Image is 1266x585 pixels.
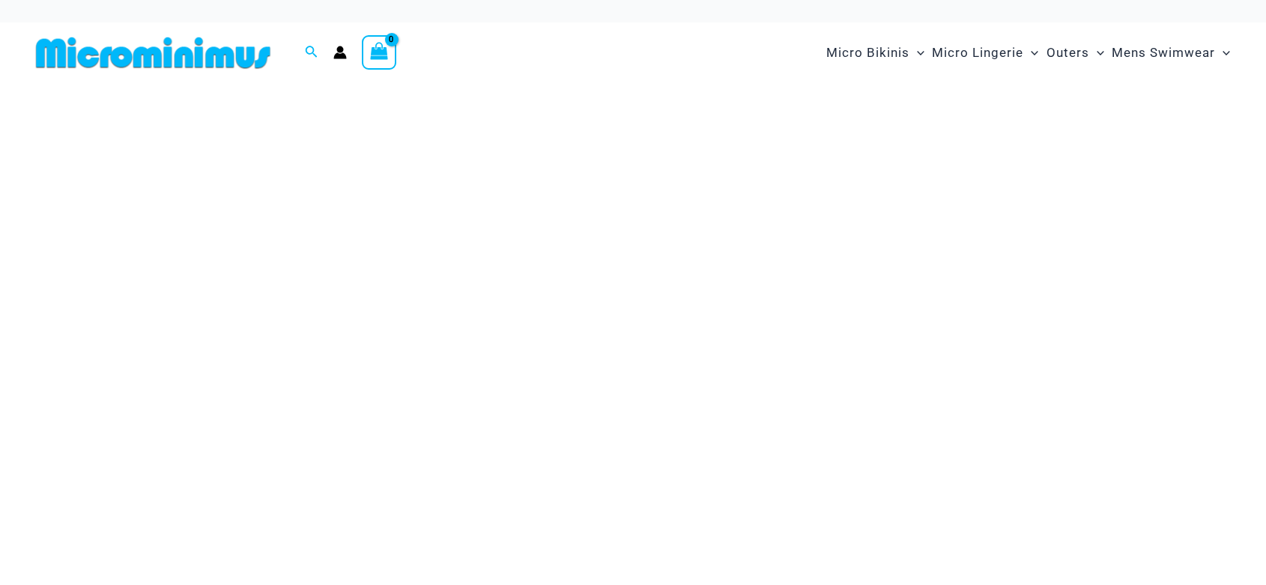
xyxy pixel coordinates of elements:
a: Micro BikinisMenu ToggleMenu Toggle [823,30,928,76]
img: MM SHOP LOGO FLAT [30,36,276,70]
a: Micro LingerieMenu ToggleMenu Toggle [928,30,1042,76]
span: Outers [1047,34,1089,72]
a: Mens SwimwearMenu ToggleMenu Toggle [1108,30,1234,76]
a: OutersMenu ToggleMenu Toggle [1043,30,1108,76]
span: Menu Toggle [1215,34,1230,72]
span: Micro Bikinis [826,34,909,72]
a: Search icon link [305,43,318,62]
span: Menu Toggle [1023,34,1038,72]
span: Micro Lingerie [932,34,1023,72]
span: Mens Swimwear [1112,34,1215,72]
nav: Site Navigation [820,28,1236,78]
a: Account icon link [333,46,347,59]
a: View Shopping Cart, empty [362,35,396,70]
span: Menu Toggle [909,34,924,72]
span: Menu Toggle [1089,34,1104,72]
